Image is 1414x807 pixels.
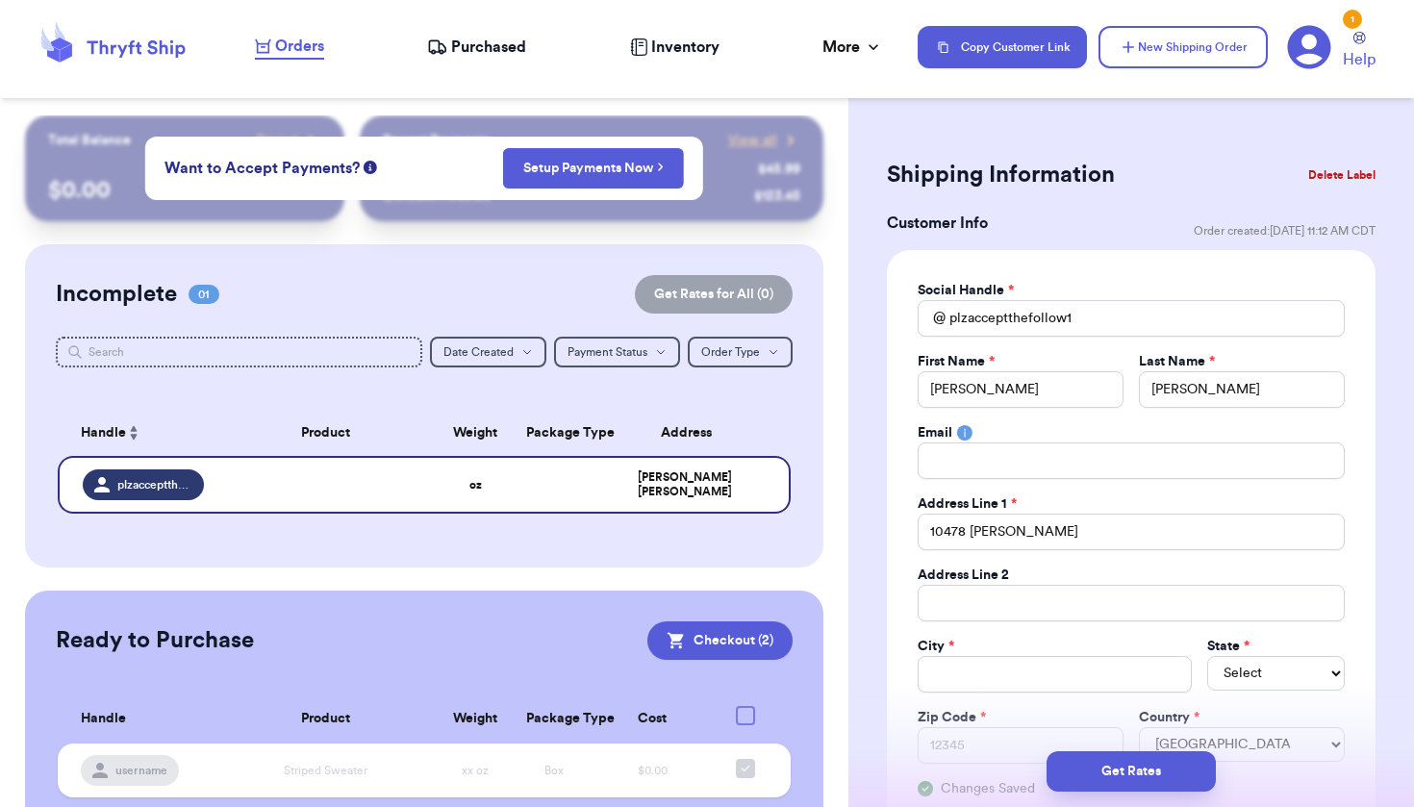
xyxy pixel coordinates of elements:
[630,36,720,59] a: Inventory
[164,157,360,180] span: Want to Accept Payments?
[688,337,793,367] button: Order Type
[427,36,526,59] a: Purchased
[1098,26,1268,68] button: New Shipping Order
[1287,25,1331,69] a: 1
[1139,708,1199,727] label: Country
[115,763,167,778] span: username
[635,275,793,314] button: Get Rates for All (0)
[1194,223,1376,239] span: Order created: [DATE] 11:12 AM CDT
[918,708,986,727] label: Zip Code
[462,765,489,776] span: xx oz
[383,131,490,150] p: Recent Payments
[48,175,321,206] p: $ 0.00
[754,187,800,206] div: $ 123.45
[568,346,647,358] span: Payment Status
[81,423,126,443] span: Handle
[605,470,766,499] div: [PERSON_NAME] [PERSON_NAME]
[554,337,680,367] button: Payment Status
[918,26,1087,68] button: Copy Customer Link
[647,621,793,660] button: Checkout (2)
[515,410,593,456] th: Package Type
[918,423,952,442] label: Email
[918,637,954,656] label: City
[544,765,564,776] span: Box
[728,131,800,150] a: View all
[918,494,1017,514] label: Address Line 1
[451,36,526,59] span: Purchased
[81,709,126,729] span: Handle
[436,694,515,744] th: Weight
[48,131,131,150] p: Total Balance
[1343,48,1376,71] span: Help
[822,36,883,59] div: More
[430,337,546,367] button: Date Created
[1343,10,1362,29] div: 1
[469,479,482,491] strong: oz
[1047,751,1216,792] button: Get Rates
[255,35,324,60] a: Orders
[56,625,254,656] h2: Ready to Purchase
[523,159,665,178] a: Setup Payments Now
[189,285,219,304] span: 01
[918,300,946,337] div: @
[593,410,791,456] th: Address
[515,694,593,744] th: Package Type
[918,281,1014,300] label: Social Handle
[436,410,515,456] th: Weight
[117,477,192,492] span: plzacceptthefollow1
[56,279,177,310] h2: Incomplete
[503,148,685,189] button: Setup Payments Now
[728,131,777,150] span: View all
[1207,637,1250,656] label: State
[593,694,712,744] th: Cost
[443,346,514,358] span: Date Created
[918,352,995,371] label: First Name
[284,765,367,776] span: Striped Sweater
[887,160,1115,190] h2: Shipping Information
[126,421,141,444] button: Sort ascending
[215,694,436,744] th: Product
[275,35,324,58] span: Orders
[257,131,321,150] a: Payout
[758,160,800,179] div: $ 45.99
[1300,154,1383,196] button: Delete Label
[56,337,421,367] input: Search
[651,36,720,59] span: Inventory
[638,765,668,776] span: $0.00
[1139,352,1215,371] label: Last Name
[918,566,1009,585] label: Address Line 2
[257,131,298,150] span: Payout
[215,410,436,456] th: Product
[1343,32,1376,71] a: Help
[887,212,988,235] h3: Customer Info
[701,346,760,358] span: Order Type
[918,727,1124,764] input: 12345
